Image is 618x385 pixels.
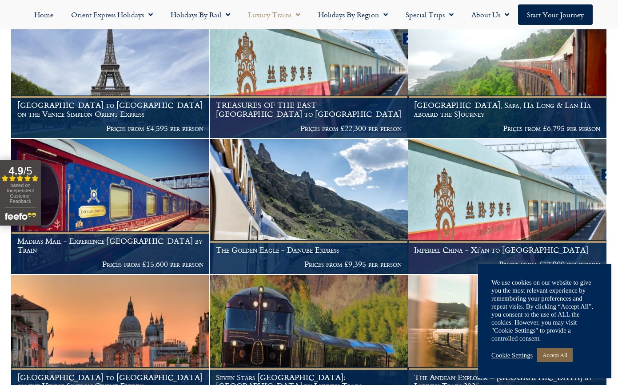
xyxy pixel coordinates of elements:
p: Prices from £17,900 per person [414,260,600,269]
p: Prices from £15,600 per person [17,260,203,269]
p: Prices from £9,395 per person [216,260,402,269]
a: Special Trips [397,4,463,25]
h1: Madras Mail - Experience [GEOGRAPHIC_DATA] by Train [17,237,203,254]
nav: Menu [4,4,614,25]
a: About Us [463,4,518,25]
h1: [GEOGRAPHIC_DATA] to [GEOGRAPHIC_DATA] on the Venice Simplon Orient Express [17,101,203,118]
a: TREASURES OF THE EAST - [GEOGRAPHIC_DATA] to [GEOGRAPHIC_DATA] Prices from £22,300 per person [210,3,408,139]
a: Imperial China - Xi’an to [GEOGRAPHIC_DATA] Prices from £17,900 per person [408,139,607,274]
a: Holidays by Region [309,4,397,25]
a: Home [25,4,62,25]
a: Cookie Settings [491,351,533,359]
p: Prices from £6,795 per person [414,124,600,133]
a: Holidays by Rail [162,4,239,25]
p: Prices from £4,595 per person [17,124,203,133]
p: Prices from £22,300 per person [216,124,402,133]
h1: [GEOGRAPHIC_DATA], Sapa, Ha Long & Lan Ha aboard the SJourney [414,101,600,118]
a: Madras Mail - Experience [GEOGRAPHIC_DATA] by Train Prices from £15,600 per person [11,139,210,274]
div: We use cookies on our website to give you the most relevant experience by remembering your prefer... [491,278,598,342]
a: The Golden Eagle - Danube Express Prices from £9,395 per person [210,139,408,274]
a: Start your Journey [518,4,593,25]
a: Orient Express Holidays [62,4,162,25]
h1: Imperial China - Xi’an to [GEOGRAPHIC_DATA] [414,246,600,254]
a: Luxury Trains [239,4,309,25]
a: [GEOGRAPHIC_DATA], Sapa, Ha Long & Lan Ha aboard the SJourney Prices from £6,795 per person [408,3,607,139]
a: Accept All [537,348,573,362]
h1: TREASURES OF THE EAST - [GEOGRAPHIC_DATA] to [GEOGRAPHIC_DATA] [216,101,402,118]
a: [GEOGRAPHIC_DATA] to [GEOGRAPHIC_DATA] on the Venice Simplon Orient Express Prices from £4,595 pe... [11,3,210,139]
h1: The Golden Eagle - Danube Express [216,246,402,254]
